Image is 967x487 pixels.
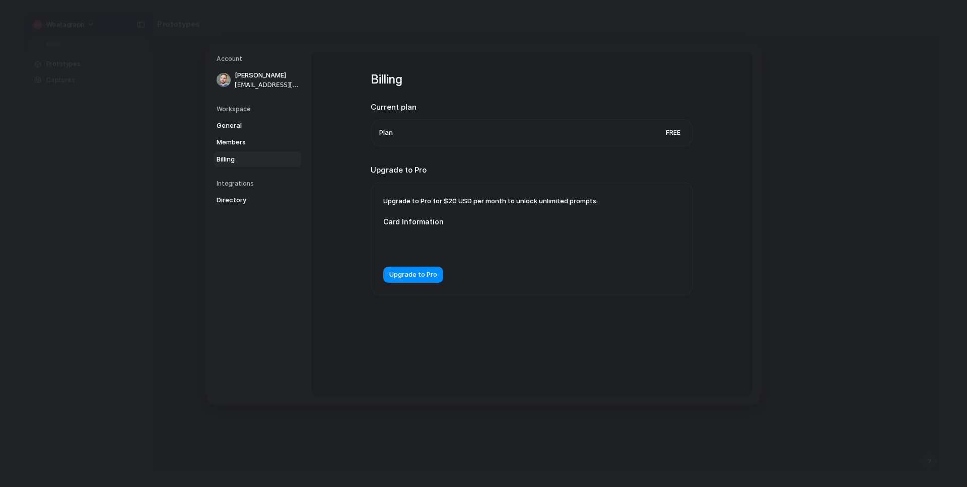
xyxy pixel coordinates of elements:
[383,216,585,227] label: Card Information
[389,270,437,280] span: Upgrade to Pro
[217,154,281,164] span: Billing
[383,197,598,205] span: Upgrade to Pro for $20 USD per month to unlock unlimited prompts.
[214,134,301,150] a: Members
[217,104,301,113] h5: Workspace
[214,67,301,93] a: [PERSON_NAME][EMAIL_ADDRESS][DOMAIN_NAME]
[217,120,281,130] span: General
[214,117,301,133] a: General
[235,80,299,89] span: [EMAIL_ADDRESS][DOMAIN_NAME]
[379,128,393,138] span: Plan
[371,164,693,176] h2: Upgrade to Pro
[217,179,301,188] h5: Integrations
[214,151,301,167] a: Billing
[214,192,301,208] a: Directory
[371,102,693,113] h2: Current plan
[217,137,281,147] span: Members
[235,70,299,80] span: [PERSON_NAME]
[391,239,577,249] iframe: Secure card payment input frame
[383,267,443,283] button: Upgrade to Pro
[371,70,693,89] h1: Billing
[217,54,301,63] h5: Account
[662,127,684,137] span: Free
[217,195,281,205] span: Directory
